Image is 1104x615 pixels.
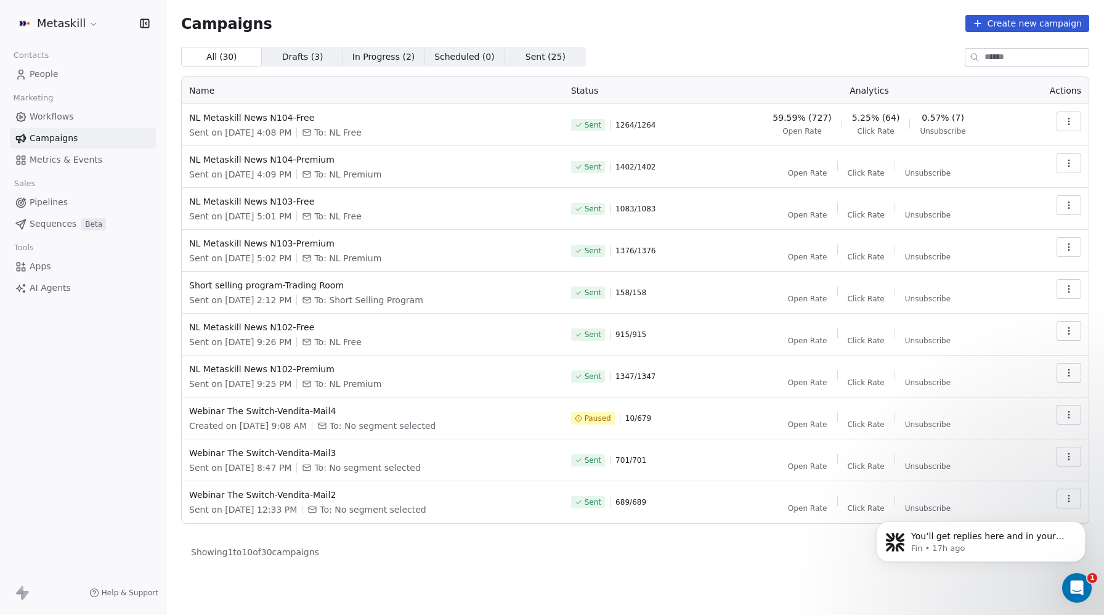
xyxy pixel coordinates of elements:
[526,51,566,63] span: Sent ( 25 )
[189,321,556,333] span: NL Metaskill News N102-Free
[81,218,106,230] span: Beta
[848,294,885,304] span: Click Rate
[905,210,951,220] span: Unsubscribe
[564,77,718,104] th: Status
[320,503,426,516] span: To: No segment selected
[615,288,646,298] span: 158 / 158
[314,252,381,264] span: To: NL Premium
[1062,573,1092,603] iframe: Intercom live chat
[189,447,556,459] span: Webinar The Switch-Vendita-Mail3
[189,503,297,516] span: Sent on [DATE] 12:33 PM
[89,588,158,598] a: Help & Support
[615,372,655,381] span: 1347 / 1347
[10,107,156,127] a: Workflows
[10,214,156,234] a: SequencesBeta
[181,15,272,32] span: Campaigns
[905,168,951,178] span: Unsubscribe
[782,126,822,136] span: Open Rate
[189,237,556,250] span: NL Metaskill News N103-Premium
[330,420,436,432] span: To: No segment selected
[10,192,156,213] a: Pipelines
[1021,77,1089,104] th: Actions
[585,330,601,340] span: Sent
[189,363,556,375] span: NL Metaskill News N102-Premium
[282,51,323,63] span: Drafts ( 3 )
[314,294,423,306] span: To: Short Selling Program
[788,336,827,346] span: Open Rate
[189,279,556,291] span: Short selling program-Trading Room
[434,51,495,63] span: Scheduled ( 0 )
[773,112,831,124] span: 59.59% (727)
[10,256,156,277] a: Apps
[718,77,1021,104] th: Analytics
[788,462,827,471] span: Open Rate
[922,112,964,124] span: 0.57% (7)
[9,174,41,193] span: Sales
[905,462,951,471] span: Unsubscribe
[314,336,361,348] span: To: NL Free
[848,336,885,346] span: Click Rate
[189,462,291,474] span: Sent on [DATE] 8:47 PM
[858,495,1104,582] iframe: Intercom notifications message
[189,420,307,432] span: Created on [DATE] 9:08 AM
[585,372,601,381] span: Sent
[788,252,827,262] span: Open Rate
[10,150,156,170] a: Metrics & Events
[905,294,951,304] span: Unsubscribe
[615,246,655,256] span: 1376 / 1376
[314,462,420,474] span: To: No segment selected
[848,462,885,471] span: Click Rate
[30,282,71,295] span: AI Agents
[10,64,156,84] a: People
[585,120,601,130] span: Sent
[1087,573,1097,583] span: 1
[30,132,78,145] span: Campaigns
[788,503,827,513] span: Open Rate
[848,378,885,388] span: Click Rate
[788,420,827,430] span: Open Rate
[615,330,646,340] span: 915 / 915
[585,246,601,256] span: Sent
[848,210,885,220] span: Click Rate
[788,378,827,388] span: Open Rate
[788,168,827,178] span: Open Rate
[30,110,74,123] span: Workflows
[102,588,158,598] span: Help & Support
[189,168,291,181] span: Sent on [DATE] 4:09 PM
[15,13,101,34] button: Metaskill
[189,378,291,390] span: Sent on [DATE] 9:25 PM
[314,126,361,139] span: To: NL Free
[8,89,59,107] span: Marketing
[625,413,651,423] span: 10 / 679
[615,497,646,507] span: 689 / 689
[189,336,291,348] span: Sent on [DATE] 9:26 PM
[615,120,655,130] span: 1264 / 1264
[30,153,102,166] span: Metrics & Events
[905,378,951,388] span: Unsubscribe
[37,15,86,31] span: Metaskill
[314,168,381,181] span: To: NL Premium
[30,260,51,273] span: Apps
[352,51,415,63] span: In Progress ( 2 )
[585,288,601,298] span: Sent
[585,497,601,507] span: Sent
[191,546,319,558] span: Showing 1 to 10 of 30 campaigns
[189,405,556,417] span: Webinar The Switch-Vendita-Mail4
[8,46,54,65] span: Contacts
[30,218,76,230] span: Sequences
[9,238,39,257] span: Tools
[10,278,156,298] a: AI Agents
[585,204,601,214] span: Sent
[189,489,556,501] span: Webinar The Switch-Vendita-Mail2
[30,196,68,209] span: Pipelines
[314,378,381,390] span: To: NL Premium
[314,210,361,222] span: To: NL Free
[905,420,951,430] span: Unsubscribe
[905,336,951,346] span: Unsubscribe
[615,204,655,214] span: 1083 / 1083
[848,420,885,430] span: Click Rate
[920,126,965,136] span: Unsubscribe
